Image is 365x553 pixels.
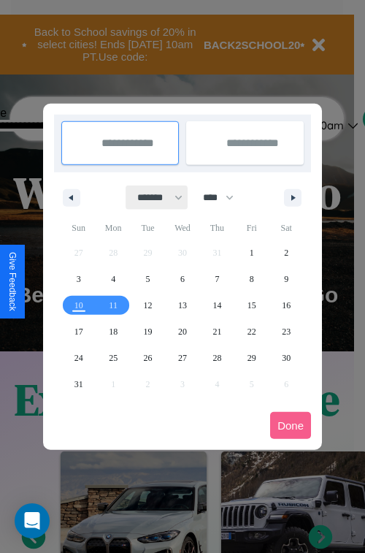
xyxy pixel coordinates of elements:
[146,266,150,292] span: 5
[96,266,130,292] button: 4
[165,216,199,240] span: Wed
[180,266,185,292] span: 6
[282,345,291,371] span: 30
[131,345,165,371] button: 26
[234,292,269,319] button: 15
[61,345,96,371] button: 24
[250,240,254,266] span: 1
[178,345,187,371] span: 27
[270,412,311,439] button: Done
[111,266,115,292] span: 4
[77,266,81,292] span: 3
[61,292,96,319] button: 10
[200,319,234,345] button: 21
[131,292,165,319] button: 12
[61,216,96,240] span: Sun
[165,266,199,292] button: 6
[61,319,96,345] button: 17
[269,319,304,345] button: 23
[144,319,153,345] span: 19
[269,216,304,240] span: Sat
[178,319,187,345] span: 20
[165,292,199,319] button: 13
[131,266,165,292] button: 5
[109,345,118,371] span: 25
[234,319,269,345] button: 22
[96,319,130,345] button: 18
[234,216,269,240] span: Fri
[284,266,288,292] span: 9
[178,292,187,319] span: 13
[144,345,153,371] span: 26
[74,371,83,397] span: 31
[200,216,234,240] span: Thu
[165,319,199,345] button: 20
[247,319,256,345] span: 22
[284,240,288,266] span: 2
[200,345,234,371] button: 28
[109,292,118,319] span: 11
[282,319,291,345] span: 23
[234,345,269,371] button: 29
[234,240,269,266] button: 1
[61,371,96,397] button: 31
[165,345,199,371] button: 27
[131,216,165,240] span: Tue
[269,345,304,371] button: 30
[234,266,269,292] button: 8
[144,292,153,319] span: 12
[247,292,256,319] span: 15
[247,345,256,371] span: 29
[61,266,96,292] button: 3
[96,345,130,371] button: 25
[131,319,165,345] button: 19
[269,240,304,266] button: 2
[269,292,304,319] button: 16
[212,345,221,371] span: 28
[250,266,254,292] span: 8
[109,319,118,345] span: 18
[212,292,221,319] span: 14
[212,319,221,345] span: 21
[282,292,291,319] span: 16
[15,503,50,538] div: Open Intercom Messenger
[96,216,130,240] span: Mon
[200,292,234,319] button: 14
[74,345,83,371] span: 24
[96,292,130,319] button: 11
[7,252,18,311] div: Give Feedback
[74,292,83,319] span: 10
[215,266,219,292] span: 7
[200,266,234,292] button: 7
[74,319,83,345] span: 17
[269,266,304,292] button: 9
